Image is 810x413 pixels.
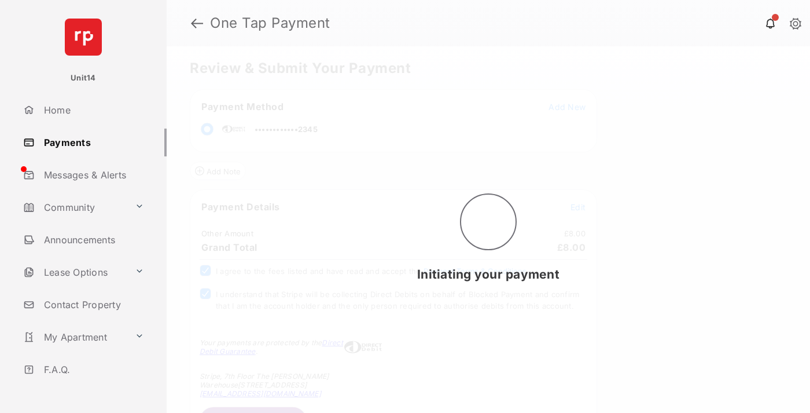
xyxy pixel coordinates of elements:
[19,161,167,189] a: Messages & Alerts
[19,129,167,156] a: Payments
[19,258,130,286] a: Lease Options
[71,72,96,84] p: Unit14
[19,323,130,351] a: My Apartment
[19,193,130,221] a: Community
[417,267,559,282] span: Initiating your payment
[19,96,167,124] a: Home
[19,356,167,383] a: F.A.Q.
[19,291,167,319] a: Contact Property
[19,226,167,254] a: Announcements
[65,19,102,56] img: svg+xml;base64,PHN2ZyB4bWxucz0iaHR0cDovL3d3dy53My5vcmcvMjAwMC9zdmciIHdpZHRoPSI2NCIgaGVpZ2h0PSI2NC...
[210,16,330,30] strong: One Tap Payment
